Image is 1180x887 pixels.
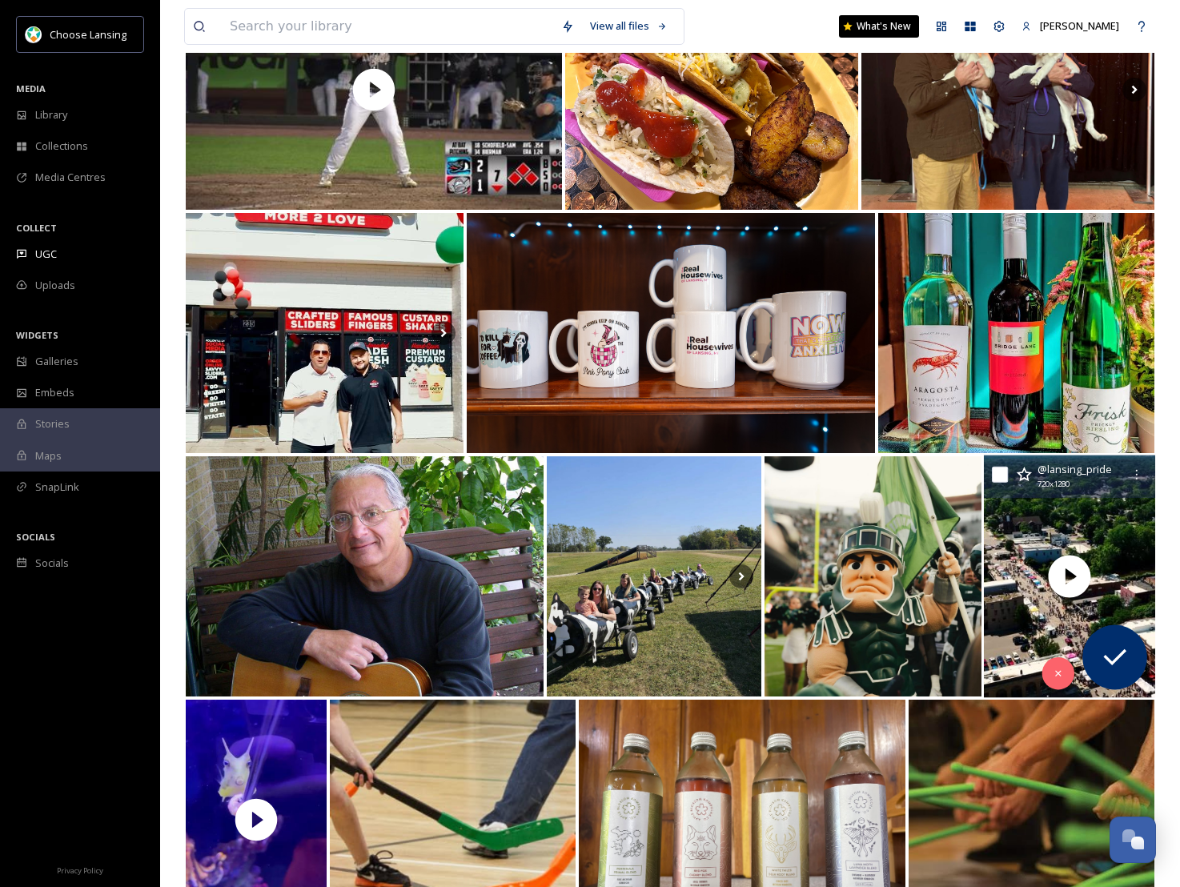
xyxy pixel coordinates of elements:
[35,480,79,495] span: SnapLink
[16,82,46,94] span: MEDIA
[186,213,464,453] img: 🎉🍔 Welcome to Downtown East Lansing, Savvy Sliders! We had an amazing time celebrating their gran...
[1038,479,1070,491] span: 720 x 1280
[1040,18,1119,33] span: [PERSON_NAME]
[35,556,69,571] span: Socials
[35,448,62,464] span: Maps
[878,213,1154,453] img: Sample these wines this Saturdy, Oct. 11, from 1-4pm This is a FREE event. Must be 21 to sample. ...
[35,138,88,154] span: Collections
[1038,462,1113,476] span: @ lansing_pride
[35,385,74,400] span: Embeds
[35,278,75,293] span: Uploads
[16,329,58,341] span: WIDGETS
[57,860,103,879] a: Privacy Policy
[547,456,761,696] img: 🍂 Fall fun is in full swing at our Fall Adventure & Corn Maze! These folks are loving it! This co...
[35,107,67,122] span: Library
[1013,10,1127,42] a: [PERSON_NAME]
[984,456,1155,698] img: thumbnail
[186,456,544,696] img: Fri, October 10 • Ray Kamalay & His Red Hot Peppers Live at UrbanBeat Step back into the golden a...
[16,531,55,543] span: SOCIALS
[1110,817,1156,863] button: Open Chat
[765,456,981,696] img: If you're not pregaming by 8am, are you even a Spartan?! Doors are at 8am this Saturday for homec...
[35,416,70,431] span: Stories
[35,247,57,262] span: UGC
[26,26,42,42] img: logo.jpeg
[582,10,676,42] a: View all files
[839,15,919,38] a: What's New
[57,865,103,876] span: Privacy Policy
[467,213,875,453] img: Fueling the day with coffee and a side of sarcasm.
[35,170,106,185] span: Media Centres
[16,222,57,234] span: COLLECT
[222,9,553,44] input: Search your library
[35,354,78,369] span: Galleries
[50,27,126,42] span: Choose Lansing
